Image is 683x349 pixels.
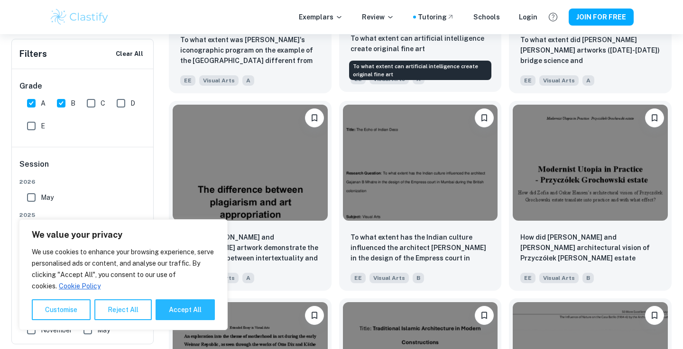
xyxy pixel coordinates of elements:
a: Cookie Policy [58,282,101,290]
span: EE [520,273,535,283]
h6: Grade [19,81,147,92]
button: Please log in to bookmark exemplars [645,108,664,127]
span: Visual Arts [369,273,409,283]
span: EE [351,273,366,283]
span: B [413,273,424,283]
span: 2025 [19,211,147,219]
p: How do Andy Warhol and Thierry Guetta's artwork demonstrate the controversies between intertextua... [180,232,320,264]
p: We use cookies to enhance your browsing experience, serve personalised ads or content, and analys... [32,246,215,292]
img: Visual Arts EE example thumbnail: How did Zofia and Oskar Hansen’s archite [513,105,668,221]
span: Visual Arts [199,75,239,86]
span: A [41,98,46,108]
button: Help and Feedback [545,9,561,25]
img: Visual Arts EE example thumbnail: To what extent has the Indian culture in [343,105,498,221]
a: Login [519,12,537,22]
button: Accept All [156,299,215,320]
span: May [41,192,54,203]
button: Reject All [94,299,152,320]
span: E [41,121,45,131]
p: How did Zofia and Oskar Hansen’s architectural vision of Przyczółek Grochowski estate translate i... [520,232,660,264]
h6: Filters [19,47,47,61]
button: Please log in to bookmark exemplars [305,108,324,127]
p: To what extent was Gaudi's iconographic program on the example of the Basilica of the Sagrada Fam... [180,35,320,67]
p: We value your privacy [32,229,215,241]
span: C [101,98,105,108]
p: Review [362,12,394,22]
p: To what extent can artificial intelligence create original fine art [351,33,490,54]
button: Customise [32,299,91,320]
span: A [242,75,254,86]
div: To what extent can artificial intelligence create original fine art [349,61,491,80]
button: JOIN FOR FREE [569,9,634,26]
button: Please log in to bookmark exemplars [475,306,494,325]
span: Visual Arts [539,75,579,86]
button: Please log in to bookmark exemplars [475,108,494,127]
span: B [71,98,75,108]
span: A [582,75,594,86]
span: 2026 [19,178,147,186]
span: A [242,273,254,283]
button: Please log in to bookmark exemplars [305,306,324,325]
img: Visual Arts EE example thumbnail: How do Andy Warhol and Thierry Guetta's [173,105,328,221]
span: B [582,273,594,283]
button: Clear All [113,47,146,61]
a: Tutoring [418,12,454,22]
span: EE [180,75,195,86]
a: Please log in to bookmark exemplarsHow did Zofia and Oskar Hansen’s architectural vision of Przyc... [509,101,672,291]
a: Please log in to bookmark exemplarsTo what extent has the Indian culture influenced the architect... [339,101,502,291]
span: EE [520,75,535,86]
a: Schools [473,12,500,22]
p: Exemplars [299,12,343,22]
span: November [41,325,72,335]
img: Clastify logo [49,8,110,27]
span: D [130,98,135,108]
p: To what extent has the Indian culture influenced the architect Gajanan B Mhatre in the design of ... [351,232,490,264]
span: May [97,325,110,335]
div: We value your privacy [19,219,228,330]
button: Please log in to bookmark exemplars [645,306,664,325]
p: To what extent did Hilma Af Klint’s artworks (1906-1922) bridge science and spiritualism? [520,35,660,67]
a: Please log in to bookmark exemplarsHow do Andy Warhol and Thierry Guetta's artwork demonstrate th... [169,101,332,291]
h6: Session [19,159,147,178]
span: Visual Arts [539,273,579,283]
